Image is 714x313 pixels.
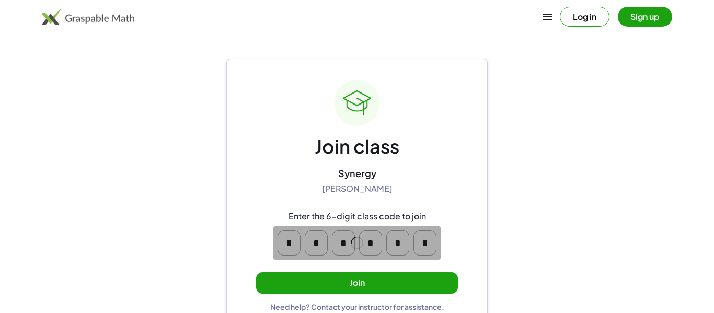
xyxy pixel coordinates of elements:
div: [PERSON_NAME] [322,183,393,194]
div: Synergy [338,167,376,179]
button: Log in [560,7,609,27]
button: Join [256,272,458,294]
button: Sign up [618,7,672,27]
div: Join class [315,134,399,159]
div: Enter the 6-digit class code to join [289,211,426,222]
div: Need help? Contact your instructor for assistance. [270,302,444,311]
